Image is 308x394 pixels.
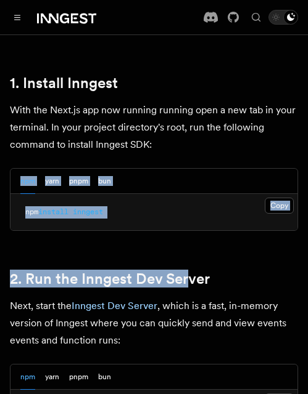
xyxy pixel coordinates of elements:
p: With the Next.js app now running running open a new tab in your terminal. In your project directo... [10,102,298,153]
button: Find something... [249,10,264,25]
button: Toggle dark mode [268,10,298,25]
button: bun [98,364,111,390]
button: yarn [45,364,59,390]
button: npm [20,364,35,390]
a: Inngest Dev Server [72,300,157,312]
button: Copy [265,198,294,214]
button: bun [98,169,111,194]
a: 2. Run the Inngest Dev Server [10,270,210,287]
span: inngest [73,207,103,216]
a: 1. Install Inngest [10,74,118,92]
p: Next, start the , which is a fast, in-memory version of Inngest where you can quickly send and vi... [10,297,298,349]
button: pnpm [69,169,88,194]
button: yarn [45,169,59,194]
span: npm [25,207,38,216]
button: Toggle navigation [10,10,25,25]
button: pnpm [69,364,88,390]
span: install [38,207,69,216]
button: npm [20,169,35,194]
